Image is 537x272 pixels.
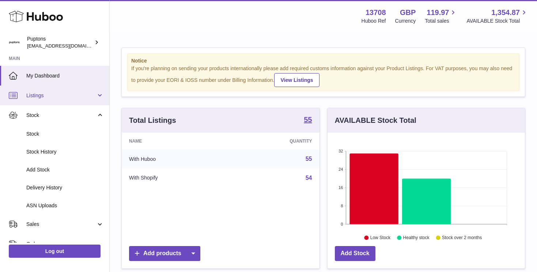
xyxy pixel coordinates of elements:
[26,202,104,209] span: ASN Uploads
[335,116,416,125] h3: AVAILABLE Stock Total
[131,65,515,87] div: If you're planning on sending your products internationally please add required customs informati...
[425,8,457,24] a: 119.97 Total sales
[26,72,104,79] span: My Dashboard
[427,8,449,18] span: 119.97
[27,35,93,49] div: Puptons
[339,185,343,190] text: 16
[466,18,528,24] span: AVAILABLE Stock Total
[400,8,416,18] strong: GBP
[129,116,176,125] h3: Total Listings
[274,73,319,87] a: View Listings
[122,169,228,188] td: With Shopify
[341,204,343,208] text: 8
[306,175,312,181] a: 54
[26,241,96,248] span: Orders
[442,235,482,240] text: Stock over 2 months
[131,57,515,64] strong: Notice
[129,246,200,261] a: Add products
[335,246,375,261] a: Add Stock
[9,245,101,258] a: Log out
[366,8,386,18] strong: 13708
[26,221,96,228] span: Sales
[26,184,104,191] span: Delivery History
[491,8,520,18] span: 1,354.87
[26,92,96,99] span: Listings
[466,8,528,24] a: 1,354.87 AVAILABLE Stock Total
[370,235,390,240] text: Low Stock
[425,18,457,24] span: Total sales
[403,235,430,240] text: Healthy stock
[26,131,104,137] span: Stock
[304,116,312,123] strong: 55
[26,148,104,155] span: Stock History
[26,166,104,173] span: Add Stock
[395,18,416,24] div: Currency
[228,133,319,150] th: Quantity
[122,133,228,150] th: Name
[362,18,386,24] div: Huboo Ref
[9,37,20,48] img: hello@puptons.com
[341,222,343,226] text: 0
[339,167,343,171] text: 24
[122,150,228,169] td: With Huboo
[26,112,96,119] span: Stock
[304,116,312,125] a: 55
[27,43,107,49] span: [EMAIL_ADDRESS][DOMAIN_NAME]
[339,149,343,153] text: 32
[306,156,312,162] a: 55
